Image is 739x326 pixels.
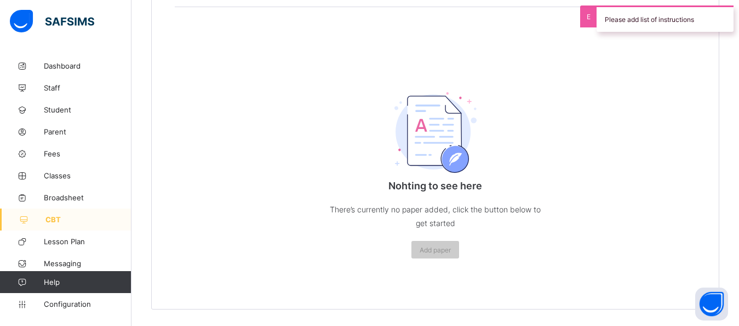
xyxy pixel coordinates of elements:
[44,127,131,136] span: Parent
[44,193,131,202] span: Broadsheet
[10,10,94,33] img: safsims
[44,149,131,158] span: Fees
[45,215,131,224] span: CBT
[695,288,728,321] button: Open asap
[44,171,131,180] span: Classes
[44,259,131,268] span: Messaging
[44,83,131,92] span: Staff
[597,5,734,32] div: Please add list of instructions
[44,300,131,308] span: Configuration
[326,180,545,192] p: Nohting to see here
[394,92,477,173] img: empty_paper.ad750738770ac8374cccfa65f26fe3c4.svg
[326,62,545,269] div: Nohting to see here
[44,105,131,114] span: Student
[44,61,131,70] span: Dashboard
[44,278,131,286] span: Help
[326,203,545,230] p: There’s currently no paper added, click the button below to get started
[44,237,131,246] span: Lesson Plan
[420,246,451,254] span: Add paper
